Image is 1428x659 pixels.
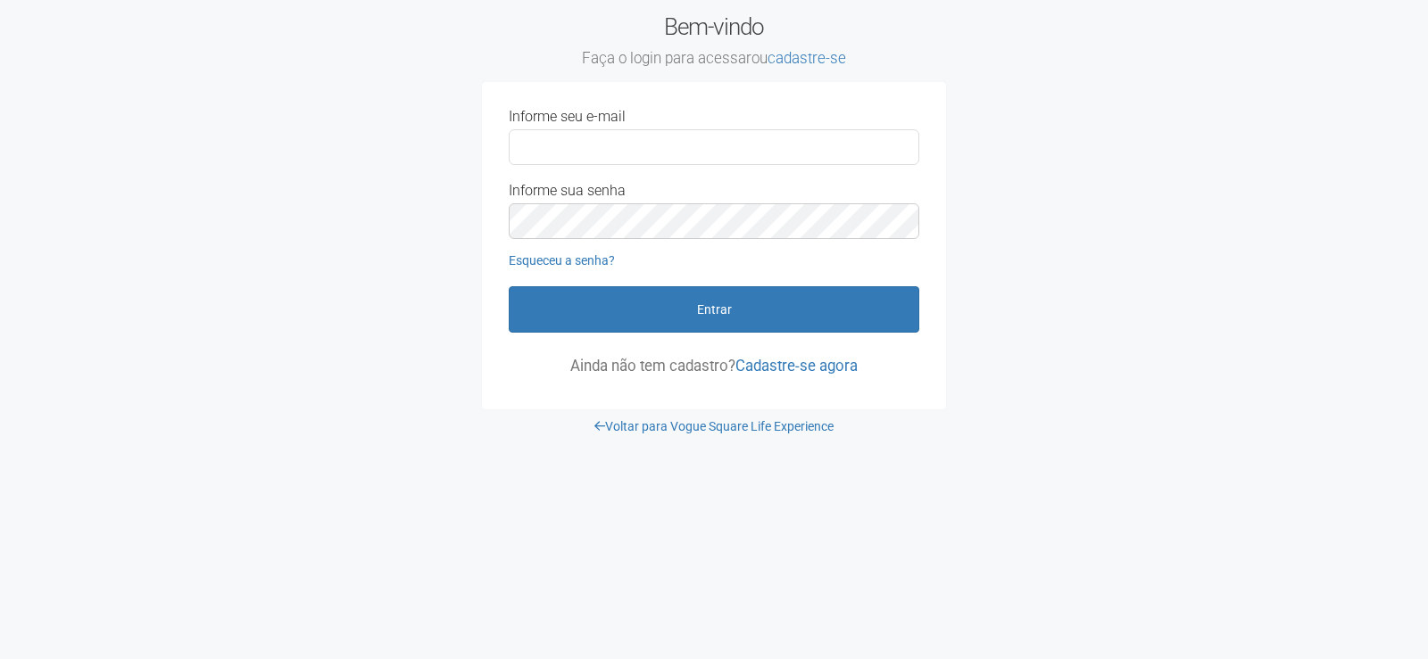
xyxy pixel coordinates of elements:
button: Entrar [509,286,919,333]
a: Voltar para Vogue Square Life Experience [594,419,834,433]
small: Faça o login para acessar [482,49,946,69]
span: ou [751,49,846,67]
h2: Bem-vindo [482,13,946,69]
label: Informe seu e-mail [509,109,626,125]
p: Ainda não tem cadastro? [509,358,919,374]
label: Informe sua senha [509,183,626,199]
a: cadastre-se [768,49,846,67]
a: Cadastre-se agora [735,357,858,375]
a: Esqueceu a senha? [509,253,615,268]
